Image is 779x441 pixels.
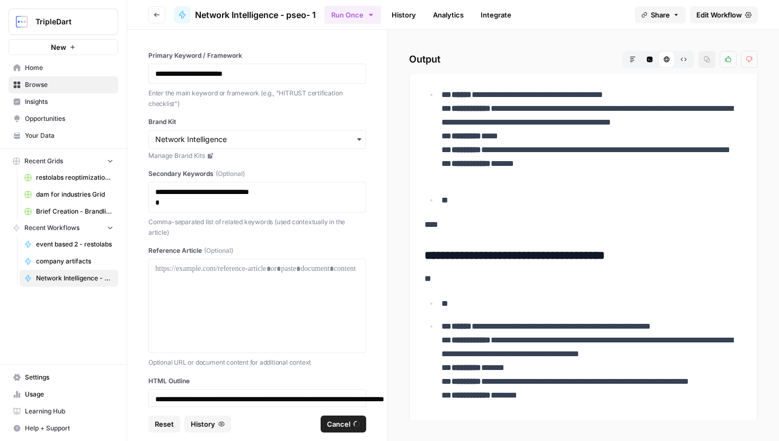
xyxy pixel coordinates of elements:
p: Optional URL or document content for additional context [148,357,366,368]
button: Recent Grids [8,153,118,169]
span: (Optional) [204,246,233,255]
a: Analytics [427,6,470,23]
span: dam for industries Grid [36,190,113,199]
a: dam for industries Grid [20,186,118,203]
a: Settings [8,369,118,386]
a: Edit Workflow [690,6,758,23]
a: History [385,6,422,23]
span: Browse [25,80,113,90]
span: History [191,419,215,429]
button: Workspace: TripleDart [8,8,118,35]
button: History [184,416,231,433]
span: company artifacts [36,257,113,266]
span: Reset [155,419,174,429]
label: Brand Kit [148,117,366,127]
span: Network Intelligence - pseo- 1 [36,274,113,283]
span: event based 2 - restolabs [36,240,113,249]
a: Network Intelligence - pseo- 1 [174,6,316,23]
a: Network Intelligence - pseo- 1 [20,270,118,287]
span: Usage [25,390,113,399]
span: Network Intelligence - pseo- 1 [195,8,316,21]
button: Share [635,6,686,23]
a: Your Data [8,127,118,144]
a: Usage [8,386,118,403]
button: Cancel [321,416,366,433]
span: Recent Workflows [24,223,79,233]
a: restolabs reoptimizations aug [20,169,118,186]
span: Your Data [25,131,113,140]
label: Reference Article [148,246,366,255]
span: Help + Support [25,424,113,433]
span: Brief Creation - Brandlife Grid [36,207,113,216]
button: New [8,39,118,55]
img: TripleDart Logo [12,12,31,31]
input: Network Intelligence [155,134,359,145]
a: Integrate [474,6,518,23]
span: TripleDart [36,16,100,27]
label: Primary Keyword / Framework [148,51,366,60]
a: Home [8,59,118,76]
button: Reset [148,416,180,433]
a: company artifacts [20,253,118,270]
span: (Optional) [216,169,245,179]
button: Help + Support [8,420,118,437]
span: Learning Hub [25,407,113,416]
p: Enter the main keyword or framework (e.g., "HITRUST certification checklist") [148,88,366,109]
span: Insights [25,97,113,107]
span: Home [25,63,113,73]
span: Settings [25,373,113,382]
span: restolabs reoptimizations aug [36,173,113,182]
span: Share [651,10,670,20]
a: Browse [8,76,118,93]
button: Recent Workflows [8,220,118,236]
span: Recent Grids [24,156,63,166]
h2: Output [409,51,758,68]
a: Opportunities [8,110,118,127]
button: Run Once [324,6,381,24]
span: New [51,42,66,52]
label: HTML Outline [148,376,366,386]
a: Insights [8,93,118,110]
span: Opportunities [25,114,113,124]
a: Learning Hub [8,403,118,420]
a: Manage Brand Kits [148,151,366,161]
span: Edit Workflow [696,10,742,20]
p: Comma-separated list of related keywords (used contextually in the article) [148,217,366,237]
label: Secondary Keywords [148,169,366,179]
a: Brief Creation - Brandlife Grid [20,203,118,220]
span: Cancel [327,419,350,429]
a: event based 2 - restolabs [20,236,118,253]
